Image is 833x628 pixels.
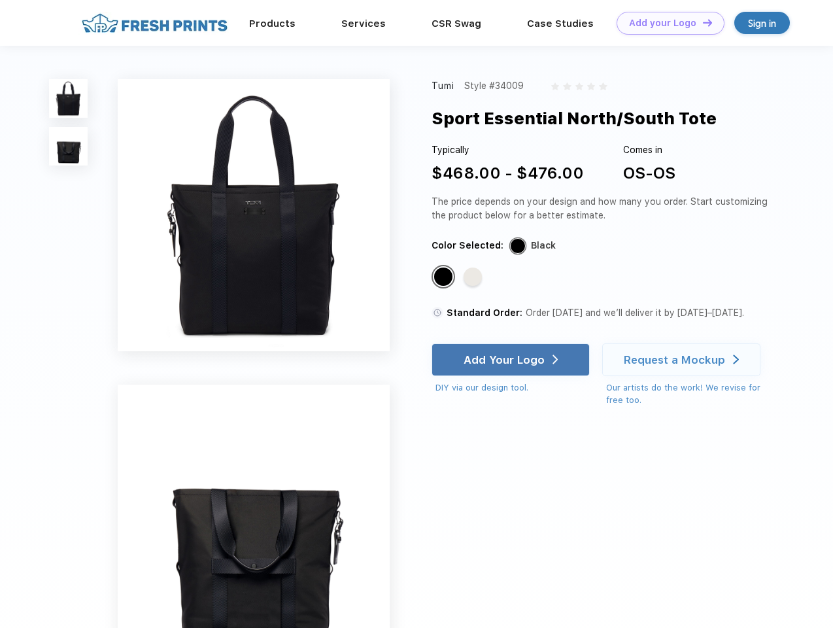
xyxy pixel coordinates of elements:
[432,239,503,253] div: Color Selected:
[551,82,559,90] img: gray_star.svg
[464,268,482,286] div: Off White Tan
[447,307,522,318] span: Standard Order:
[531,239,556,253] div: Black
[432,79,455,93] div: Tumi
[623,143,675,157] div: Comes in
[629,18,696,29] div: Add your Logo
[703,19,712,26] img: DT
[49,127,88,166] img: func=resize&h=100
[552,355,558,364] img: white arrow
[624,353,725,366] div: Request a Mockup
[587,82,595,90] img: gray_star.svg
[49,79,88,118] img: func=resize&h=100
[435,381,590,394] div: DIY via our design tool.
[118,79,390,351] img: func=resize&h=640
[606,381,773,407] div: Our artists do the work! We revise for free too.
[464,353,545,366] div: Add Your Logo
[432,195,773,222] div: The price depends on your design and how many you order. Start customizing the product below for ...
[575,82,583,90] img: gray_star.svg
[249,18,296,29] a: Products
[434,268,452,286] div: Black
[748,16,776,31] div: Sign in
[78,12,231,35] img: fo%20logo%202.webp
[599,82,607,90] img: gray_star.svg
[464,79,524,93] div: Style #34009
[733,355,739,364] img: white arrow
[623,162,675,185] div: OS-OS
[526,307,744,318] span: Order [DATE] and we’ll deliver it by [DATE]–[DATE].
[432,143,584,157] div: Typically
[734,12,790,34] a: Sign in
[432,106,717,131] div: Sport Essential North/South Tote
[432,307,443,319] img: standard order
[563,82,571,90] img: gray_star.svg
[432,162,584,185] div: $468.00 - $476.00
